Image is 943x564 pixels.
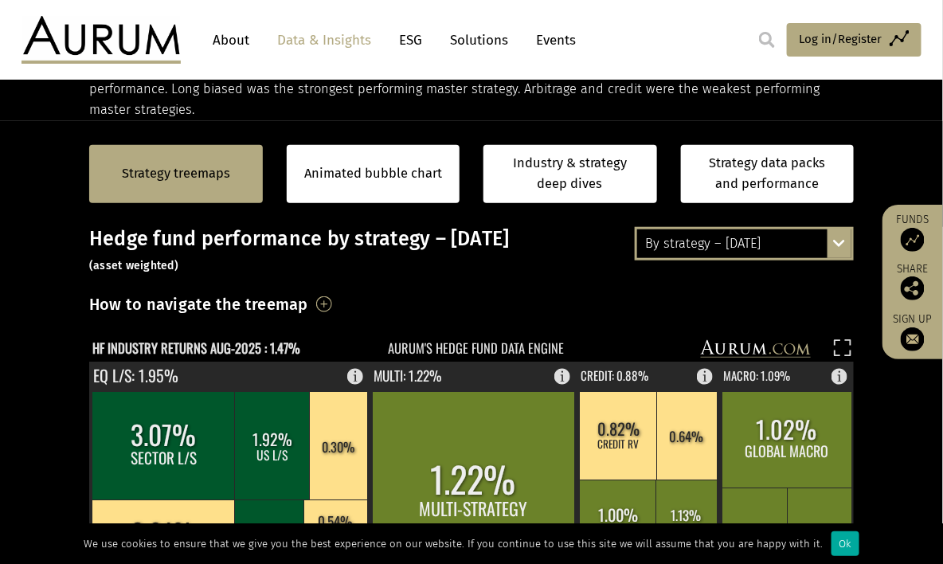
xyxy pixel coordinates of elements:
a: Funds [890,213,935,252]
div: Share [890,264,935,300]
a: Strategy data packs and performance [681,145,855,203]
img: Sign up to our newsletter [901,327,925,351]
a: Sign up [890,312,935,351]
span: Log in/Register [799,29,882,49]
p: Hedge fund performance was positive in August. All master hedge fund strategies, and most generat... [89,58,854,121]
a: About [205,25,257,55]
a: Animated bubble chart [304,163,442,184]
img: Aurum [22,16,181,64]
a: Events [528,25,576,55]
div: By strategy – [DATE] [637,229,851,258]
a: Industry & strategy deep dives [483,145,657,203]
h3: Hedge fund performance by strategy – [DATE] [89,227,854,275]
a: Strategy treemaps [122,163,230,184]
a: Solutions [442,25,516,55]
img: search.svg [759,32,775,48]
h3: How to navigate the treemap [89,291,308,318]
a: Data & Insights [269,25,379,55]
img: Share this post [901,276,925,300]
a: ESG [391,25,430,55]
img: Access Funds [901,228,925,252]
a: Log in/Register [787,23,921,57]
small: (asset weighted) [89,259,178,272]
div: Ok [831,531,859,556]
